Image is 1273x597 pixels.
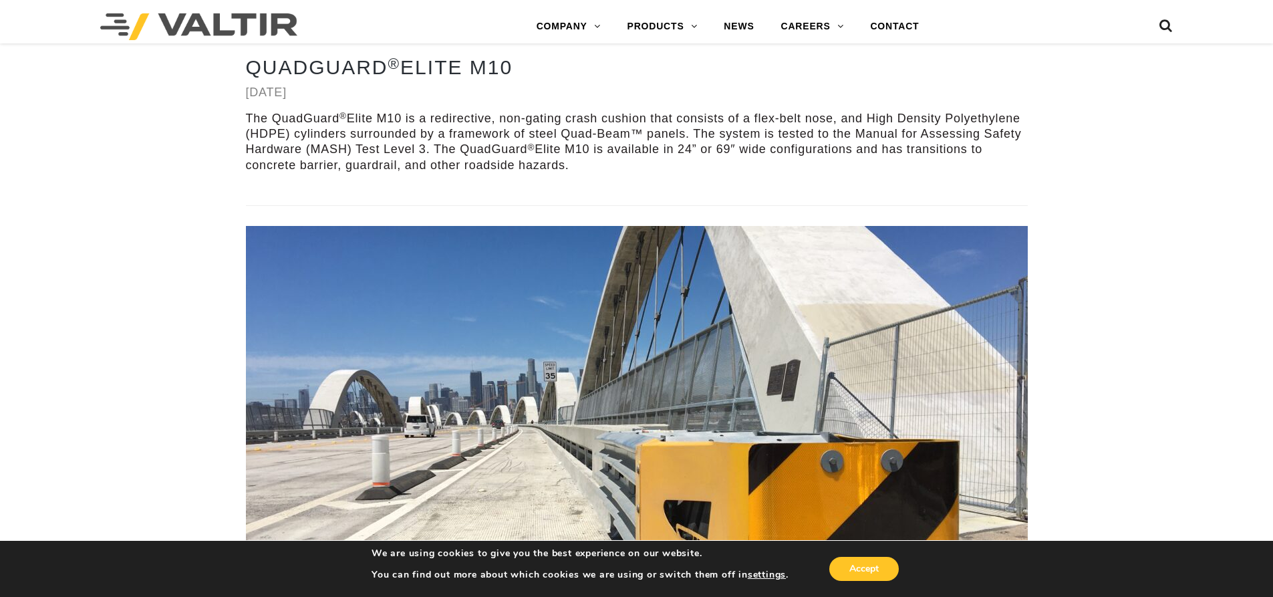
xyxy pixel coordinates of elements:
img: Valtir [100,13,297,40]
button: Accept [829,557,899,581]
a: PRODUCTS [614,13,711,40]
a: CONTACT [857,13,932,40]
a: QuadGuard®Elite M10 [246,56,513,78]
sup: ® [388,55,401,72]
sup: ® [527,142,535,152]
sup: ® [339,111,347,121]
p: We are using cookies to give you the best experience on our website. [372,548,789,560]
a: [DATE] [246,86,287,99]
a: CAREERS [768,13,857,40]
button: settings [748,569,786,581]
p: The QuadGuard Elite M10 is a redirective, non-gating crash cushion that consists of a flex-belt n... [246,111,1028,174]
a: NEWS [710,13,767,40]
p: You can find out more about which cookies we are using or switch them off in . [372,569,789,581]
a: COMPANY [523,13,614,40]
